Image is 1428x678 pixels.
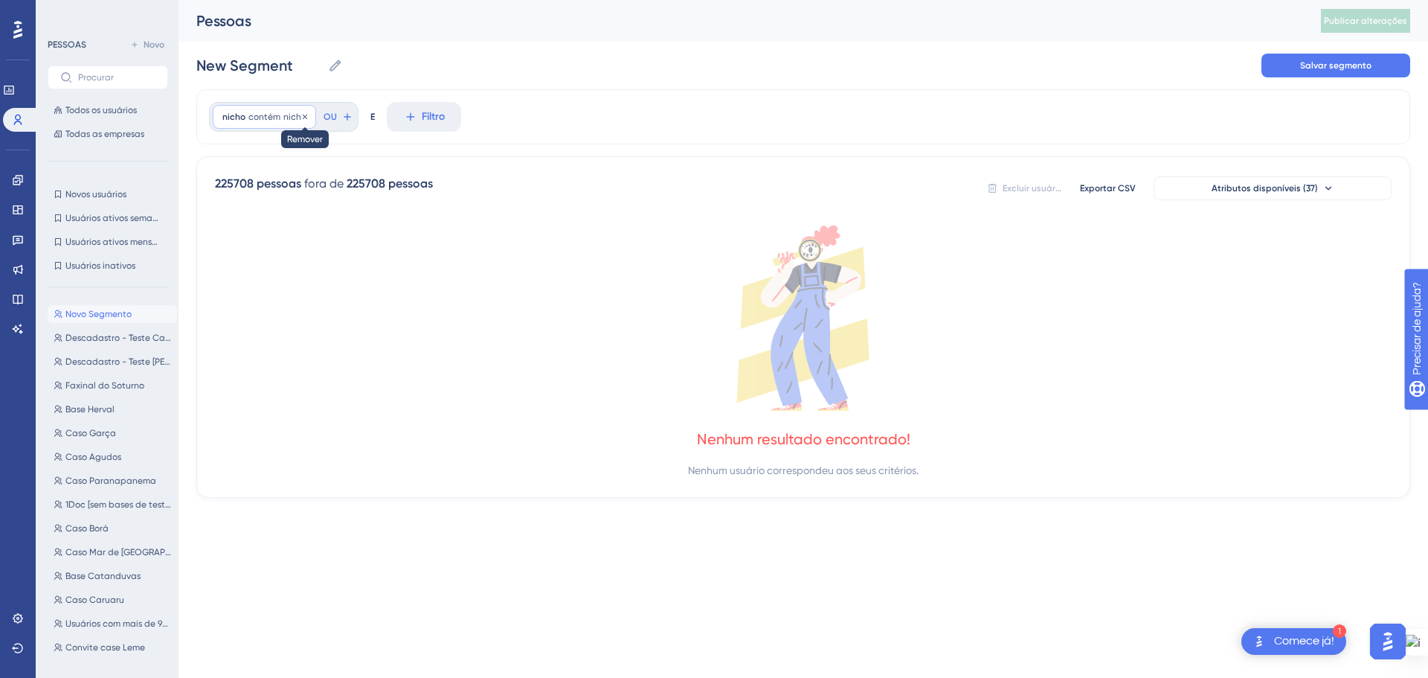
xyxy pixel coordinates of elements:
[257,176,301,191] font: pessoas
[65,642,145,653] font: Convite case Leme
[48,519,177,537] button: Caso Borá
[65,404,115,415] font: Base Herval
[48,209,168,227] button: Usuários ativos semanais
[65,333,187,343] font: Descadastro - Teste Carlos-1
[48,591,177,609] button: Caso Caruaru
[126,36,168,54] button: Novo
[196,12,251,30] font: Pessoas
[1250,633,1268,650] img: imagem-do-lançador-texto-alternativo
[48,615,177,633] button: Usuários com mais de 90 dias
[48,257,168,275] button: Usuários inativos
[283,112,306,122] font: nicho
[48,496,177,514] button: 1Doc [sem bases de testes]
[65,499,176,510] font: 1Doc [sem bases de testes]
[1366,619,1410,664] iframe: Iniciador do Assistente de IA do UserGuiding
[1154,176,1392,200] button: Atributos disponíveis (37)
[65,380,144,391] font: Faxinal do Soturno
[65,356,219,367] font: Descadastro - Teste [PERSON_NAME]
[388,176,433,191] font: pessoas
[78,72,155,83] input: Procurar
[1274,635,1334,647] font: Comece já!
[215,176,254,191] font: 225708
[48,377,177,394] button: Faxinal do Soturno
[65,237,164,247] font: Usuários ativos mensais
[48,353,177,371] button: Descadastro - Teste [PERSON_NAME]
[1337,627,1342,636] font: 1
[48,39,86,50] font: PESSOAS
[48,233,168,251] button: Usuários ativos mensais
[347,176,385,191] font: 225708
[1080,183,1136,194] font: Exportar CSV
[697,430,910,448] font: Nenhum resultado encontrado!
[48,472,177,490] button: Caso Paranapanema
[48,329,177,347] button: Descadastro - Teste Carlos-1
[48,125,168,143] button: Todas as empresas
[322,105,355,129] button: OU
[65,309,132,319] font: Novo Segmento
[65,476,156,486] font: Caso Paranapanema
[1324,16,1407,26] font: Publicar alterações
[248,112,280,122] font: contém
[1261,54,1410,77] button: Salvar segmento
[48,424,177,442] button: Caso Garça
[48,448,177,466] button: Caso Agudos
[688,464,919,476] font: Nenhum usuário correspondeu aos seus critérios.
[196,55,322,76] input: Nome do segmento
[65,129,144,139] font: Todas as empresas
[65,213,170,223] font: Usuários ativos semanais
[1212,183,1318,194] font: Atributos disponíveis (37)
[48,639,177,656] button: Convite case Leme
[65,523,109,534] font: Caso Borá
[65,452,121,462] font: Caso Agudos
[48,543,177,561] button: Caso Mar de [GEOGRAPHIC_DATA]
[65,571,141,581] font: Base Catanduvas
[65,547,208,557] font: Caso Mar de [GEOGRAPHIC_DATA]
[1070,176,1145,200] button: Exportar CSV
[65,428,116,438] font: Caso Garça
[1003,183,1067,194] font: Excluir usuários
[1241,628,1346,655] div: Abra a lista de verificação Comece!, módulos restantes: 1
[65,595,124,605] font: Caso Caruaru
[65,105,137,115] font: Todos os usuários
[304,176,344,191] font: fora de
[48,185,168,203] button: Novos usuários
[65,260,135,271] font: Usuários inativos
[65,189,126,199] font: Novos usuários
[370,112,375,122] font: E
[1321,9,1410,33] button: Publicar alterações
[1300,60,1371,71] font: Salvar segmento
[387,102,461,132] button: Filtro
[48,567,177,585] button: Base Catanduvas
[222,112,245,122] font: nicho
[987,176,1061,200] button: Excluir usuários
[48,400,177,418] button: Base Herval
[48,305,177,323] button: Novo Segmento
[35,7,128,18] font: Precisar de ajuda?
[144,39,164,50] font: Novo
[48,101,168,119] button: Todos os usuários
[65,618,188,629] font: Usuários com mais de 90 dias
[422,110,445,123] font: Filtro
[324,112,337,122] font: OU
